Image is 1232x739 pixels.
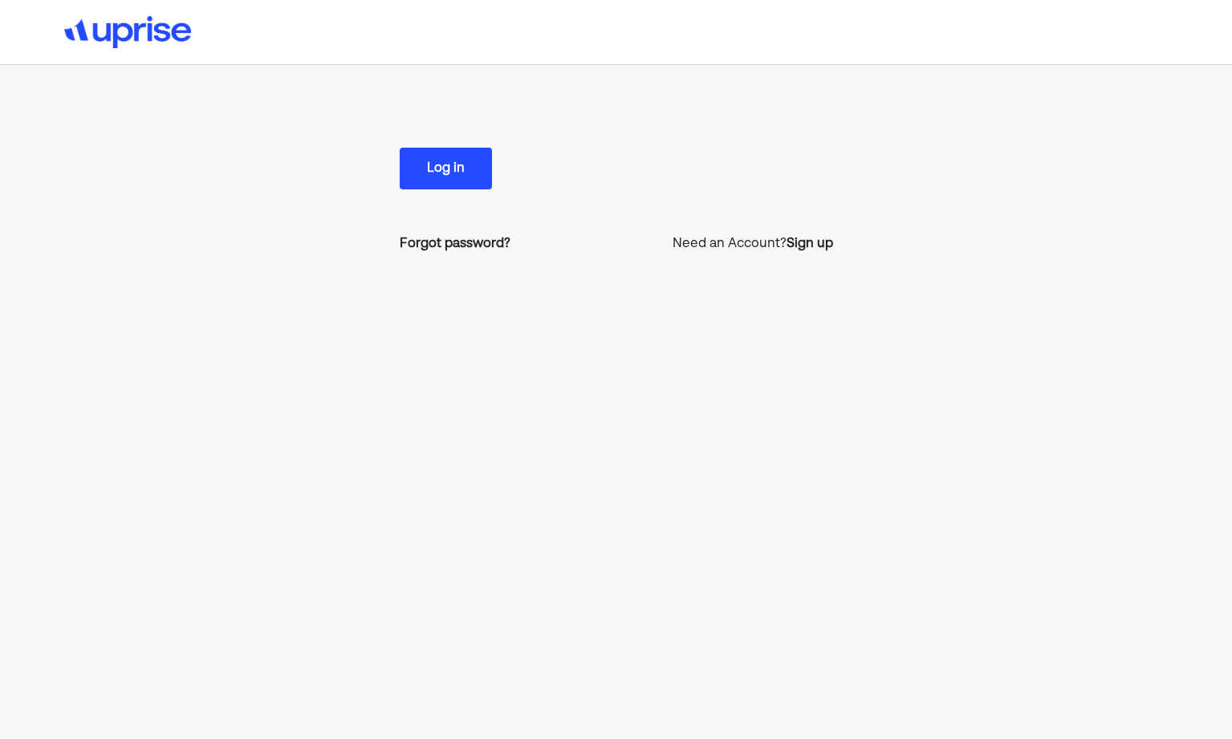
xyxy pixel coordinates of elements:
p: Need an Account? [673,234,833,254]
button: Log in [400,148,492,189]
a: Sign up [787,234,833,254]
a: Forgot password? [400,234,510,254]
